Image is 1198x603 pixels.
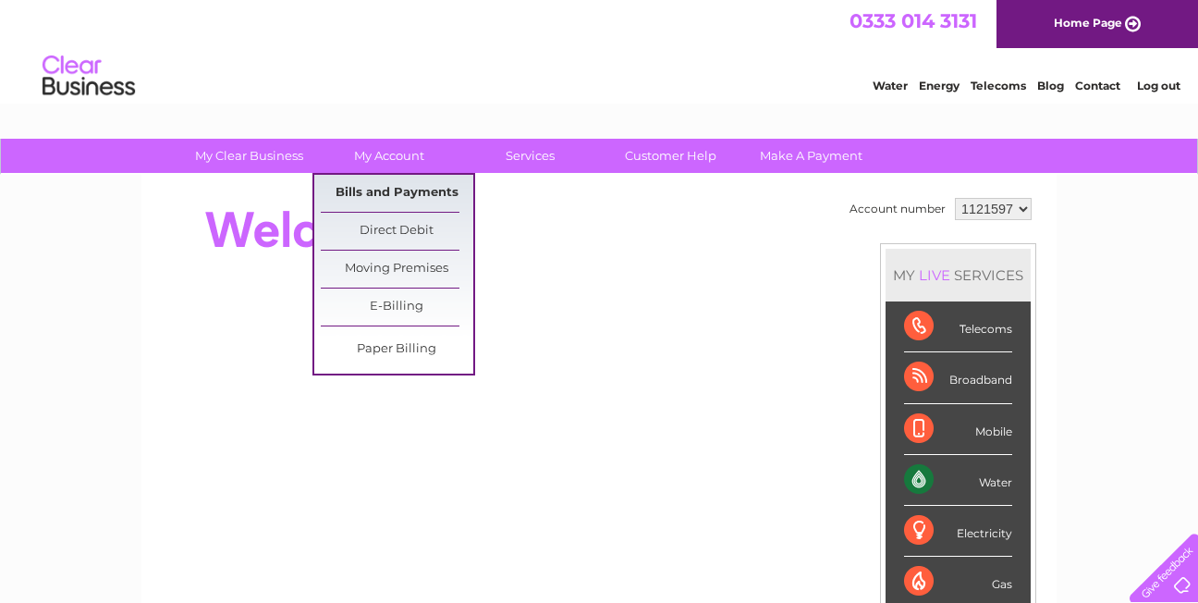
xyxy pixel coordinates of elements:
div: Electricity [904,506,1012,557]
div: Telecoms [904,301,1012,352]
a: 0333 014 3131 [850,9,977,32]
a: Services [454,139,606,173]
a: Direct Debit [321,213,473,250]
a: Energy [919,79,960,92]
a: Moving Premises [321,251,473,288]
img: logo.png [42,48,136,105]
a: Log out [1137,79,1180,92]
div: Mobile [904,404,1012,455]
a: Contact [1075,79,1120,92]
a: Paper Billing [321,331,473,368]
a: Water [873,79,908,92]
a: My Clear Business [173,139,325,173]
td: Account number [845,193,950,225]
div: Broadband [904,352,1012,403]
a: Make A Payment [735,139,887,173]
a: Blog [1037,79,1064,92]
a: Bills and Payments [321,175,473,212]
a: My Account [313,139,466,173]
a: E-Billing [321,289,473,326]
div: MY SERVICES [886,249,1031,301]
div: LIVE [915,266,954,284]
div: Clear Business is a trading name of Verastar Limited (registered in [GEOGRAPHIC_DATA] No. 3667643... [164,10,1037,90]
a: Telecoms [971,79,1026,92]
a: Customer Help [594,139,747,173]
div: Water [904,455,1012,506]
